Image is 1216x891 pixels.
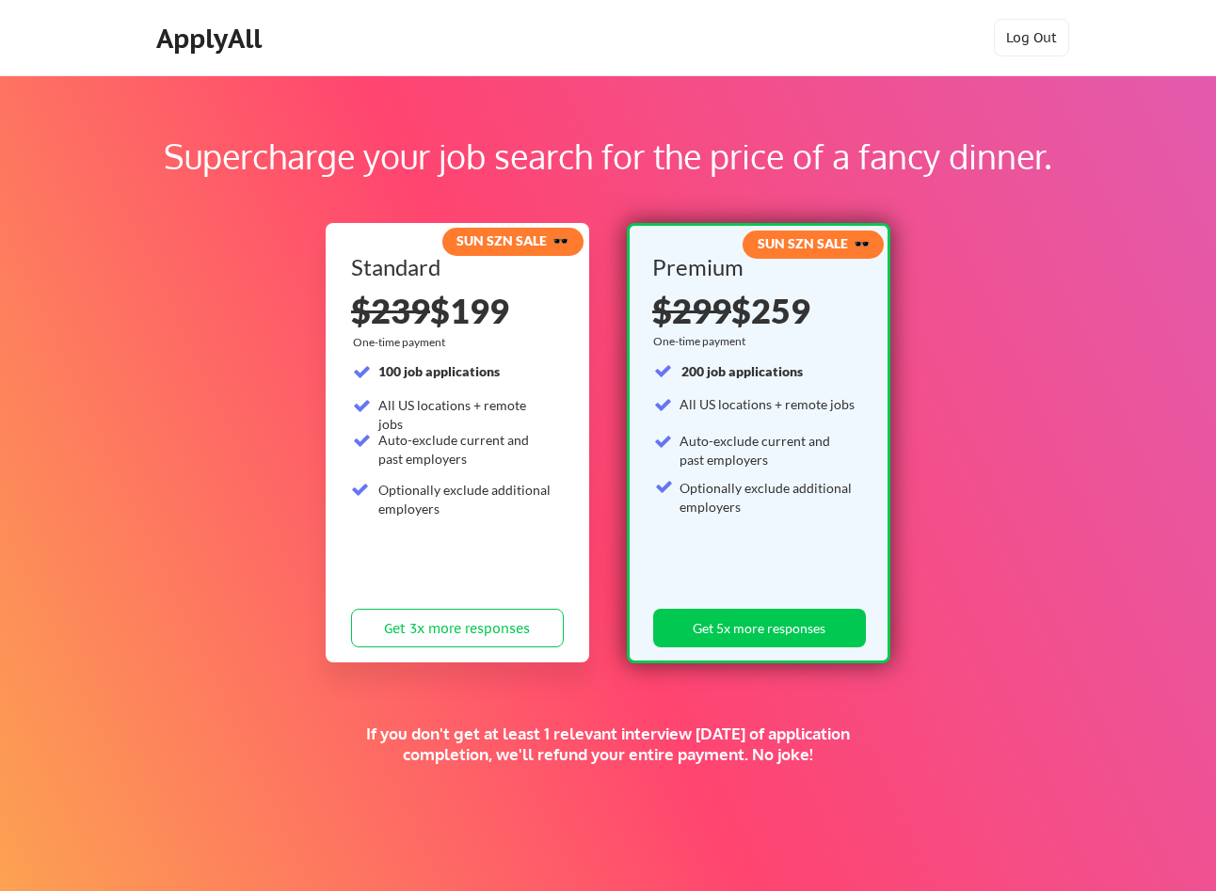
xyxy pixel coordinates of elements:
[351,609,564,647] button: Get 3x more responses
[456,232,568,248] strong: SUN SZN SALE 🕶️
[680,395,855,414] div: All US locations + remote jobs
[680,479,855,516] div: Optionally exclude additional employers
[353,335,451,350] div: One-time payment
[378,481,552,517] div: Optionally exclude additional employers
[652,256,859,278] div: Premium
[681,363,803,379] strong: 200 job applications
[327,724,889,765] div: If you don't get at least 1 relevant interview [DATE] of application completion, we'll refund you...
[680,432,855,469] div: Auto-exclude current and past employers
[351,294,564,327] div: $199
[653,334,752,349] div: One-time payment
[378,431,552,468] div: Auto-exclude current and past employers
[653,609,866,647] button: Get 5x more responses
[120,131,1096,182] div: Supercharge your job search for the price of a fancy dinner.
[758,235,870,251] strong: SUN SZN SALE 🕶️
[351,256,557,278] div: Standard
[994,19,1069,56] button: Log Out
[652,290,731,331] s: $299
[351,290,430,331] s: $239
[378,396,552,433] div: All US locations + remote jobs
[378,363,500,379] strong: 100 job applications
[156,23,267,55] div: ApplyAll
[652,294,859,327] div: $259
